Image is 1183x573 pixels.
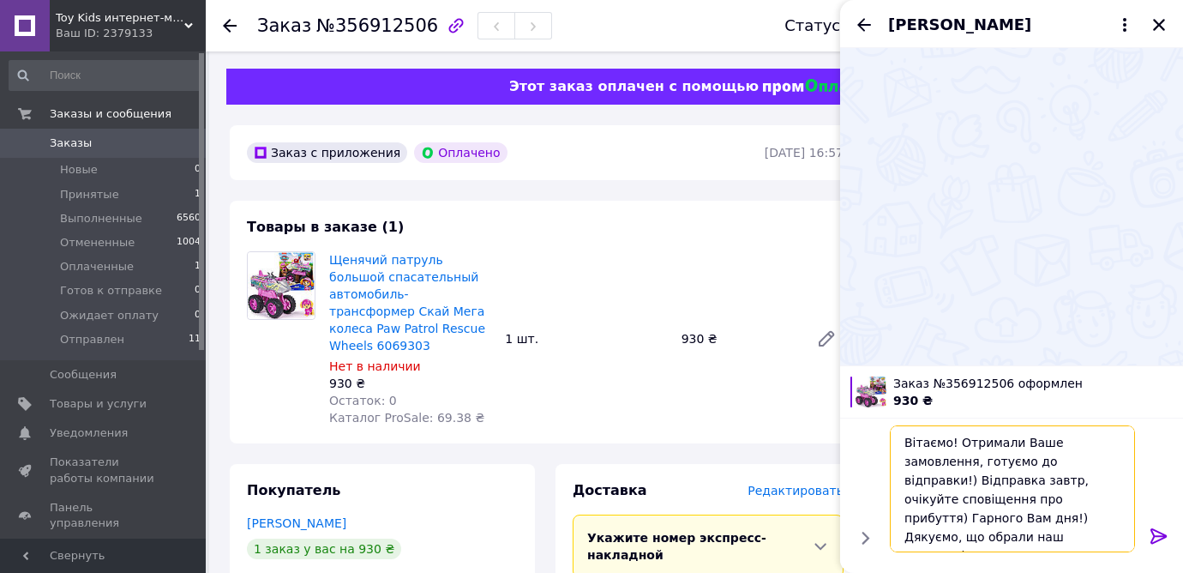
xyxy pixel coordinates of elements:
[854,527,876,549] button: Показать кнопки
[329,411,484,425] span: Каталог ProSale: 69.38 ₴
[195,162,201,178] span: 0
[784,17,899,34] div: Статус заказа
[56,26,206,41] div: Ваш ID: 2379133
[195,187,201,202] span: 1
[60,235,135,250] span: Отмененные
[60,283,162,299] span: Готов к отправке
[50,425,128,441] span: Уведомления
[247,482,340,498] span: Покупатель
[195,283,201,299] span: 0
[675,327,802,351] div: 930 ₴
[809,322,844,356] a: Редактировать
[329,359,421,373] span: Нет в наличии
[60,259,134,274] span: Оплаченные
[50,106,171,122] span: Заказы и сообщения
[509,78,759,94] span: Этот заказ оплачен с помощью
[893,375,1173,392] span: Заказ №356912506 оформлен
[248,252,315,319] img: Щенячий патруль большой спасательный автомобиль-трансформер Скай Мега колеса Paw Patrol Rescue Wh...
[60,332,124,347] span: Отправлен
[414,142,507,163] div: Оплачено
[60,162,98,178] span: Новые
[177,211,201,226] span: 6560
[1149,15,1169,35] button: Закрыть
[247,539,401,559] div: 1 заказ у вас на 930 ₴
[498,327,674,351] div: 1 шт.
[763,79,866,95] img: evopay logo
[195,308,201,323] span: 0
[50,396,147,412] span: Товары и услуги
[257,15,311,36] span: Заказ
[50,500,159,531] span: Панель управления
[189,332,201,347] span: 11
[247,516,346,530] a: [PERSON_NAME]
[56,10,184,26] span: Toy Kids интернет-магазин оригинальных детских игрушек
[329,253,485,353] a: Щенячий патруль большой спасательный автомобиль-трансформер Скай Мега колеса Paw Patrol Rescue Wh...
[60,187,119,202] span: Принятые
[890,425,1135,552] textarea: Вітаємо⁩! Отримали Ваше замовлення, готуємо до відправки!) Відправка завтр, очікуйте сповіщення п...
[247,219,404,235] span: Товары в заказе (1)
[856,377,886,407] img: 6705744127_w100_h100_schenyachij-patrul-bolshoj.jpg
[195,259,201,274] span: 1
[247,142,407,163] div: Заказ с приложения
[60,211,142,226] span: Выполненные
[9,60,202,91] input: Поиск
[854,15,874,35] button: Назад
[50,136,92,151] span: Заказы
[888,14,1135,36] button: [PERSON_NAME]
[177,235,201,250] span: 1004
[888,14,1031,36] span: [PERSON_NAME]
[223,17,237,34] div: Вернуться назад
[329,375,491,392] div: 930 ₴
[50,455,159,486] span: Показатели работы компании
[893,394,933,407] span: 930 ₴
[573,482,647,498] span: Доставка
[587,531,766,562] span: Укажите номер экспресс-накладной
[60,308,159,323] span: Ожидает оплату
[765,146,844,160] time: [DATE] 16:57
[748,484,844,498] span: Редактировать
[316,15,438,36] span: №356912506
[329,394,397,407] span: Остаток: 0
[50,367,117,383] span: Сообщения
